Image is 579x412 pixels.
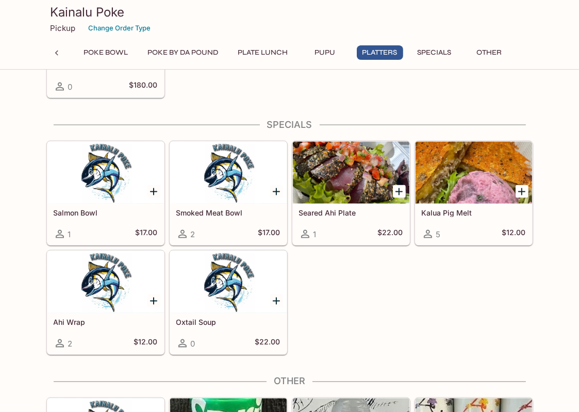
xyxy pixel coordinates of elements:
button: Add Smoked Meat Bowl [270,185,283,198]
p: Pickup [51,23,76,33]
h5: $12.00 [134,337,158,350]
span: 2 [68,339,73,349]
div: Oxtail Soup [170,251,287,313]
a: Kalua Pig Melt5$12.00 [415,141,533,245]
button: Add Oxtail Soup [270,294,283,307]
span: 1 [68,229,71,239]
button: Specials [411,45,458,60]
h5: Seared Ahi Plate [299,208,403,217]
button: Other [466,45,512,60]
button: Add Salmon Bowl [147,185,160,198]
div: Smoked Meat Bowl [170,142,287,204]
a: Smoked Meat Bowl2$17.00 [170,141,287,245]
button: Add Kalua Pig Melt [516,185,528,198]
button: Platters [357,45,403,60]
span: 0 [191,339,195,349]
a: Salmon Bowl1$17.00 [47,141,164,245]
a: Ahi Wrap2$12.00 [47,251,164,355]
button: Add Seared Ahi Plate [393,185,406,198]
a: Oxtail Soup0$22.00 [170,251,287,355]
button: Pupu [302,45,349,60]
button: Change Order Type [84,20,156,36]
h5: Kalua Pig Melt [422,208,526,217]
button: Poke By Da Pound [142,45,224,60]
span: 5 [436,229,441,239]
h5: $22.00 [378,228,403,240]
h5: $180.00 [129,80,158,93]
div: Kalua Pig Melt [416,142,532,204]
h4: Specials [46,119,533,130]
span: 2 [191,229,195,239]
span: 0 [68,82,73,92]
h5: Oxtail Soup [176,318,280,326]
h4: Other [46,376,533,387]
h5: Ahi Wrap [54,318,158,326]
button: Plate Lunch [233,45,294,60]
h5: $17.00 [258,228,280,240]
h5: Salmon Bowl [54,208,158,217]
div: Seared Ahi Plate [293,142,409,204]
h5: Smoked Meat Bowl [176,208,280,217]
h3: Kainalu Poke [51,4,529,20]
h5: $17.00 [136,228,158,240]
span: 1 [313,229,317,239]
h5: $12.00 [502,228,526,240]
div: Salmon Bowl [47,142,164,204]
div: Ahi Wrap [47,251,164,313]
h5: $22.00 [255,337,280,350]
button: Add Ahi Wrap [147,294,160,307]
a: Seared Ahi Plate1$22.00 [292,141,410,245]
button: Poke Bowl [78,45,134,60]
